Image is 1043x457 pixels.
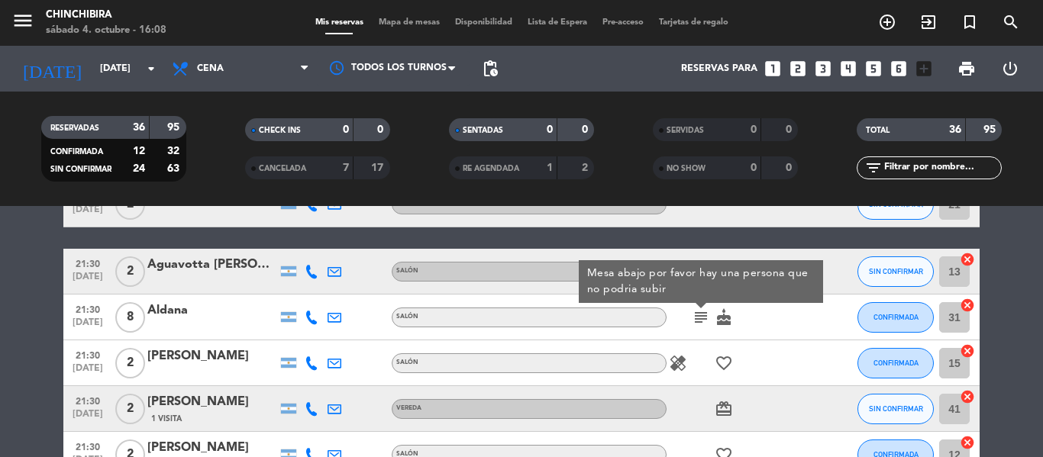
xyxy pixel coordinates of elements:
[547,163,553,173] strong: 1
[396,451,418,457] span: SALÓN
[866,127,890,134] span: TOTAL
[396,201,418,207] span: SALÓN
[960,343,975,359] i: cancel
[115,256,145,287] span: 2
[988,46,1032,92] div: LOG OUT
[69,317,107,335] span: [DATE]
[151,413,182,425] span: 1 Visita
[447,18,520,27] span: Disponibilidad
[864,159,883,177] i: filter_list
[788,59,808,79] i: looks_two
[667,127,704,134] span: SERVIDAS
[983,124,999,135] strong: 95
[69,437,107,455] span: 21:30
[115,348,145,378] span: 2
[914,59,934,79] i: add_box
[371,18,447,27] span: Mapa de mesas
[396,405,421,411] span: VEREDA
[857,256,934,287] button: SIN CONFIRMAR
[69,300,107,317] span: 21:30
[873,313,919,321] span: CONFIRMADA
[692,308,710,327] i: subject
[167,146,182,156] strong: 32
[869,404,923,413] span: SIN CONFIRMAR
[167,122,182,133] strong: 95
[147,255,277,275] div: Aguavotta [PERSON_NAME]
[786,163,795,173] strong: 0
[133,146,145,156] strong: 12
[259,127,301,134] span: CHECK INS
[520,18,595,27] span: Lista de Espera
[857,302,934,333] button: CONFIRMADA
[377,124,386,135] strong: 0
[69,272,107,289] span: [DATE]
[961,13,979,31] i: turned_in_not
[147,346,277,366] div: [PERSON_NAME]
[595,18,651,27] span: Pre-acceso
[751,163,757,173] strong: 0
[133,163,145,174] strong: 24
[50,124,99,132] span: RESERVADAS
[115,394,145,424] span: 2
[715,308,733,327] i: cake
[197,63,224,74] span: Cena
[715,354,733,372] i: favorite_border
[857,394,934,424] button: SIN CONFIRMAR
[11,52,92,85] i: [DATE]
[582,124,591,135] strong: 0
[11,9,34,32] i: menu
[69,391,107,409] span: 21:30
[919,13,938,31] i: exit_to_app
[147,392,277,412] div: [PERSON_NAME]
[396,268,418,274] span: SALÓN
[50,148,103,156] span: CONFIRMADA
[371,163,386,173] strong: 17
[751,124,757,135] strong: 0
[46,23,166,38] div: sábado 4. octubre - 16:08
[46,8,166,23] div: Chinchibira
[864,59,883,79] i: looks_5
[667,165,706,172] span: NO SHOW
[960,435,975,450] i: cancel
[396,314,418,320] span: SALÓN
[651,18,736,27] span: Tarjetas de regalo
[960,389,975,404] i: cancel
[957,60,976,78] span: print
[889,59,909,79] i: looks_6
[69,346,107,363] span: 21:30
[343,124,349,135] strong: 0
[69,254,107,272] span: 21:30
[582,163,591,173] strong: 2
[396,359,418,365] span: SALÓN
[786,124,795,135] strong: 0
[463,165,519,172] span: RE AGENDADA
[681,63,757,74] span: Reservas para
[69,204,107,222] span: [DATE]
[763,59,783,79] i: looks_one
[50,166,111,173] span: SIN CONFIRMAR
[869,267,923,275] span: SIN CONFIRMAR
[873,359,919,367] span: CONFIRMADA
[587,266,815,298] div: Mesa abajo por favor hay una persona que no podria subir
[949,124,961,135] strong: 36
[343,163,349,173] strong: 7
[115,302,145,333] span: 8
[547,124,553,135] strong: 0
[857,348,934,378] button: CONFIRMADA
[259,165,306,172] span: CANCELADA
[69,363,107,381] span: [DATE]
[813,59,833,79] i: looks_3
[11,9,34,37] button: menu
[878,13,896,31] i: add_circle_outline
[838,59,858,79] i: looks_4
[1002,13,1020,31] i: search
[147,301,277,320] div: Aldana
[883,159,1001,176] input: Filtrar por nombre...
[463,127,503,134] span: SENTADAS
[669,354,687,372] i: healing
[133,122,145,133] strong: 36
[715,400,733,418] i: card_giftcard
[960,298,975,313] i: cancel
[142,60,160,78] i: arrow_drop_down
[481,60,499,78] span: pending_actions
